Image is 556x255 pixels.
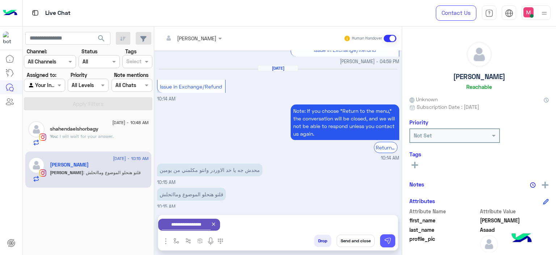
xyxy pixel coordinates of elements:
small: Human Handover [352,36,382,41]
img: tab [505,9,513,17]
button: Drop [314,235,331,247]
img: profile [540,9,549,18]
span: Attribute Value [480,207,549,215]
h5: Sarah Asaad [50,162,89,168]
h6: Notes [409,181,424,188]
img: Instagram [39,133,46,141]
label: Status [81,48,97,55]
span: Sarah [480,217,549,224]
button: Trigger scenario [182,235,194,247]
label: Note mentions [114,71,148,79]
span: Subscription Date : [DATE] [417,103,479,111]
span: [DATE] - 10:48 AM [112,119,148,126]
span: last_name [409,226,479,234]
span: 10:15 AM [157,204,176,209]
img: 317874714732967 [3,32,16,45]
img: userImage [523,7,534,17]
button: create order [194,235,206,247]
a: tab [482,5,496,21]
label: Channel: [27,48,47,55]
p: 12/8/2025, 10:15 AM [157,188,226,201]
h6: Reachable [466,83,492,90]
h5: [PERSON_NAME] [453,73,505,81]
span: You [50,133,57,139]
h6: Attributes [409,198,435,204]
img: defaultAdmin.png [480,235,498,253]
span: Issue in Exchange/Refund [160,83,222,90]
p: 12/8/2025, 10:15 AM [157,164,262,176]
span: Issue in Exchange/Refund [314,47,376,53]
span: [DATE] - 10:15 AM [113,155,148,162]
span: search [97,34,106,43]
img: create order [197,238,203,244]
img: defaultAdmin.png [467,42,492,67]
span: [PERSON_NAME] [50,170,83,175]
h5: shahendaelshorbagy [50,126,98,132]
a: Contact Us [436,5,476,21]
span: I will wait for your answer. [57,133,114,139]
span: Unknown [409,95,438,103]
span: 10:15 AM [157,180,176,185]
img: Instagram [39,169,46,177]
img: tab [485,9,493,17]
button: search [93,32,110,48]
img: hulul-logo.png [509,226,534,251]
span: 10:14 AM [157,96,176,102]
p: Live Chat [45,8,71,18]
img: notes [530,182,536,188]
button: Send and close [337,235,375,247]
img: add [542,182,548,188]
img: defaultAdmin.png [28,157,45,173]
img: Logo [3,5,17,21]
img: send voice note [206,237,215,246]
label: Priority [71,71,87,79]
h6: Tags [409,151,549,157]
span: Asaad [480,226,549,234]
img: select flow [173,238,179,244]
span: first_name [409,217,479,224]
span: profile_pic [409,235,479,252]
div: Select [125,57,142,67]
img: Trigger scenario [185,238,191,244]
button: select flow [170,235,182,247]
span: قلتو هتحلو الموضوع ومااتحلش [83,170,141,175]
img: defaultAdmin.png [28,121,45,137]
span: Attribute Name [409,207,479,215]
img: send attachment [161,237,170,246]
h6: Priority [409,119,428,126]
img: tab [31,8,40,17]
img: make a call [218,238,223,244]
p: 12/8/2025, 10:14 AM [291,104,399,140]
span: 10:14 AM [381,155,399,162]
label: Tags [125,48,136,55]
label: Assigned to: [27,71,56,79]
img: send message [384,237,391,244]
button: Apply Filters [24,97,152,110]
div: Return to Main Menu [374,142,397,153]
h6: [DATE] [258,66,298,71]
span: [PERSON_NAME] - 04:59 PM [340,58,399,65]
